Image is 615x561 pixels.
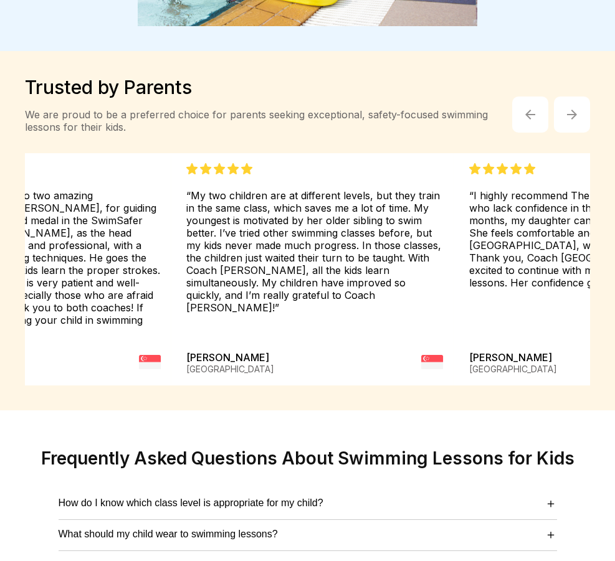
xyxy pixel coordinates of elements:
span: What should my child wear to swimming lessons? [59,529,278,540]
img: Five Stars [469,163,535,174]
button: What should my child wear to swimming lessons?＋ [59,526,557,543]
div: We are proud to be a preferred choice for parents seeking exceptional, safety-focused swimming le... [25,108,512,133]
button: How do I know which class level is appropriate for my child?＋ [59,495,557,512]
div: [PERSON_NAME] [469,351,557,375]
div: [GEOGRAPHIC_DATA] [469,364,557,374]
img: Arrow [567,110,577,120]
img: flag [139,351,161,373]
span: ＋ [545,495,557,512]
h2: Frequently Asked Questions About Swimming Lessons for Kids [41,448,574,469]
div: [GEOGRAPHIC_DATA] [186,364,274,374]
h2: Trusted by Parents [25,76,512,98]
div: “My two children are at different levels, but they train in the same class, which saves me a lot ... [186,163,443,314]
img: Five Stars [186,163,252,174]
span: How do I know which class level is appropriate for my child? [59,497,323,509]
span: ＋ [545,526,557,543]
div: [PERSON_NAME] [186,351,274,375]
img: flag [421,351,443,373]
img: Arrow [523,107,538,122]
